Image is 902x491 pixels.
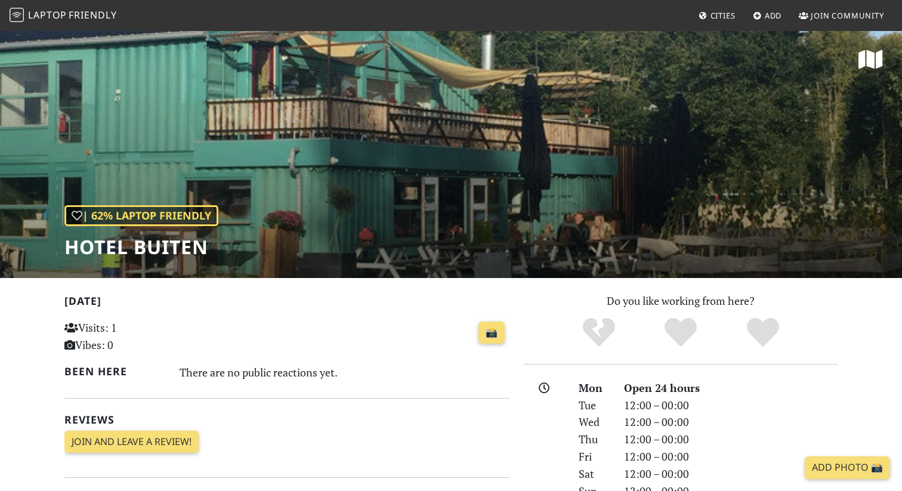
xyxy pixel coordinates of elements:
div: 12:00 – 00:00 [617,397,845,414]
p: Visits: 1 Vibes: 0 [64,319,203,354]
div: Thu [572,431,617,448]
h2: Been here [64,365,165,378]
a: Add [748,5,787,26]
div: No [558,316,640,349]
a: LaptopFriendly LaptopFriendly [10,5,117,26]
img: LaptopFriendly [10,8,24,22]
div: Wed [572,413,617,431]
a: Join Community [794,5,889,26]
a: Join and leave a review! [64,431,199,453]
div: Mon [572,379,617,397]
p: Do you like working from here? [524,292,838,310]
div: 12:00 – 00:00 [617,431,845,448]
a: Add Photo 📸 [805,456,890,479]
div: Sat [572,465,617,483]
span: Laptop [28,8,67,21]
h2: [DATE] [64,295,509,312]
div: Fri [572,448,617,465]
span: Friendly [69,8,116,21]
div: 12:00 – 00:00 [617,413,845,431]
div: There are no public reactions yet. [180,363,510,382]
span: Cities [711,10,736,21]
span: Add [765,10,782,21]
div: Definitely! [722,316,804,349]
h1: Hotel Buiten [64,236,218,258]
h2: Reviews [64,413,509,426]
div: 12:00 – 00:00 [617,448,845,465]
span: Join Community [811,10,884,21]
div: Open 24 hours [617,379,845,397]
a: Cities [694,5,740,26]
div: Tue [572,397,617,414]
div: | 62% Laptop Friendly [64,205,218,226]
a: 📸 [478,322,505,344]
div: 12:00 – 00:00 [617,465,845,483]
div: Yes [640,316,722,349]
